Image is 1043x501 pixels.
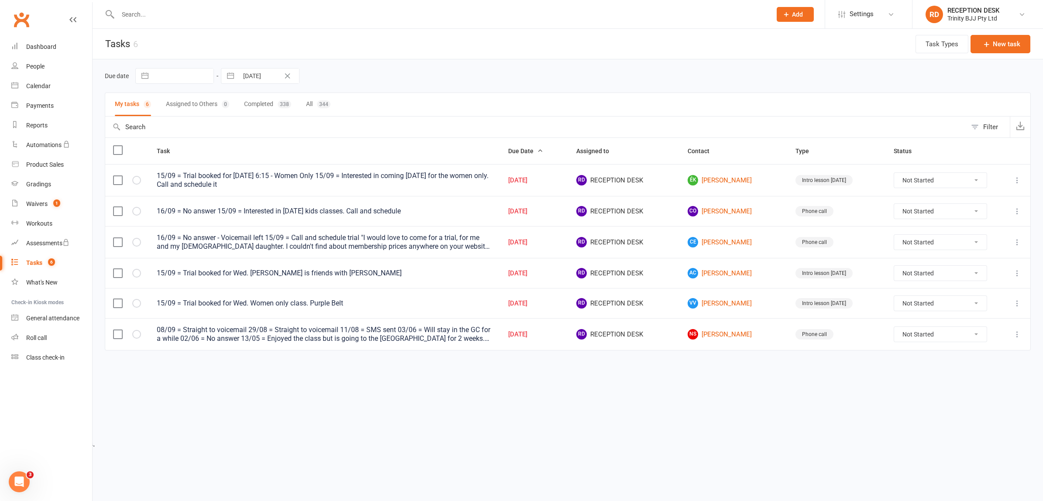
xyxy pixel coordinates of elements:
[508,270,561,277] div: [DATE]
[688,237,698,247] span: CE
[576,206,672,216] span: RECEPTION DESK
[133,39,138,49] div: 6
[576,237,672,247] span: RECEPTION DESK
[105,72,129,79] label: Due date
[280,71,295,81] button: Clear Date
[11,214,92,233] a: Workouts
[508,331,561,338] div: [DATE]
[93,29,138,59] h1: Tasks
[317,100,330,108] div: 344
[11,253,92,273] a: Tasks 6
[576,268,587,278] span: RD
[157,299,492,308] div: 15/09 = Trial booked for Wed. Women only class. Purple Belt
[947,14,999,22] div: Trinity BJJ Pty Ltd
[688,175,780,185] a: ÉK[PERSON_NAME]
[688,206,780,216] a: CO[PERSON_NAME]
[688,175,698,185] span: ÉK
[115,8,765,21] input: Search...
[11,116,92,135] a: Reports
[11,76,92,96] a: Calendar
[11,135,92,155] a: Automations
[576,298,672,309] span: RECEPTION DESK
[157,172,492,189] div: 15/09 = Trial booked for [DATE] 6:15 - Women Only 15/09 = Interested in coming [DATE] for the wom...
[11,96,92,116] a: Payments
[53,199,60,207] span: 1
[157,146,179,156] button: Task
[26,43,56,50] div: Dashboard
[11,273,92,292] a: What's New
[26,259,42,266] div: Tasks
[26,354,65,361] div: Class check-in
[795,237,833,247] div: Phone call
[11,155,92,175] a: Product Sales
[576,175,672,185] span: RECEPTION DESK
[508,300,561,307] div: [DATE]
[115,93,151,116] button: My tasks6
[688,148,719,154] span: Contact
[157,269,492,278] div: 15/09 = Trial booked for Wed. [PERSON_NAME] is friends with [PERSON_NAME]
[26,82,51,89] div: Calendar
[688,329,780,340] a: NS[PERSON_NAME]
[795,175,853,185] div: Intro lesson [DATE]
[795,146,819,156] button: Type
[144,100,151,108] div: 6
[157,233,492,251] div: 16/09 = No answer - Voicemail left 15/09 = Call and schedule trial "I would love to come for a tr...
[688,237,780,247] a: CE[PERSON_NAME]
[11,175,92,194] a: Gradings
[157,326,492,343] div: 08/09 = Straight to voicemail 29/08 = Straight to voicemail 11/08 = SMS sent 03/06 = Will stay in...
[795,206,833,216] div: Phone call
[26,161,64,168] div: Product Sales
[850,4,874,24] span: Settings
[576,329,587,340] span: RD
[26,141,62,148] div: Automations
[508,148,543,154] span: Due Date
[508,177,561,184] div: [DATE]
[576,146,619,156] button: Assigned to
[576,148,619,154] span: Assigned to
[27,471,34,478] span: 3
[11,348,92,367] a: Class kiosk mode
[26,315,79,322] div: General attendance
[688,268,698,278] span: AC
[9,471,30,492] iframe: Intercom live chat
[26,220,52,227] div: Workouts
[11,57,92,76] a: People
[508,239,561,246] div: [DATE]
[26,181,51,188] div: Gradings
[777,7,814,22] button: Add
[688,329,698,340] span: NS
[157,148,179,154] span: Task
[967,117,1010,137] button: Filter
[508,208,561,215] div: [DATE]
[508,146,543,156] button: Due Date
[576,175,587,185] span: RD
[26,334,47,341] div: Roll call
[26,279,58,286] div: What's New
[983,122,998,132] div: Filter
[795,268,853,278] div: Intro lesson [DATE]
[26,63,45,70] div: People
[576,206,587,216] span: RD
[244,93,291,116] button: Completed338
[971,35,1030,53] button: New task
[688,298,780,309] a: VV[PERSON_NAME]
[10,9,32,31] a: Clubworx
[278,100,291,108] div: 338
[894,148,921,154] span: Status
[11,194,92,214] a: Waivers 1
[26,122,48,129] div: Reports
[792,11,803,18] span: Add
[11,37,92,57] a: Dashboard
[916,35,968,53] button: Task Types
[166,93,229,116] button: Assigned to Others0
[576,298,587,309] span: RD
[11,328,92,348] a: Roll call
[688,146,719,156] button: Contact
[306,93,330,116] button: All344
[26,240,69,247] div: Assessments
[48,258,55,266] span: 6
[105,117,967,137] input: Search
[947,7,999,14] div: RECEPTION DESK
[11,233,92,253] a: Assessments
[926,6,943,23] div: RD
